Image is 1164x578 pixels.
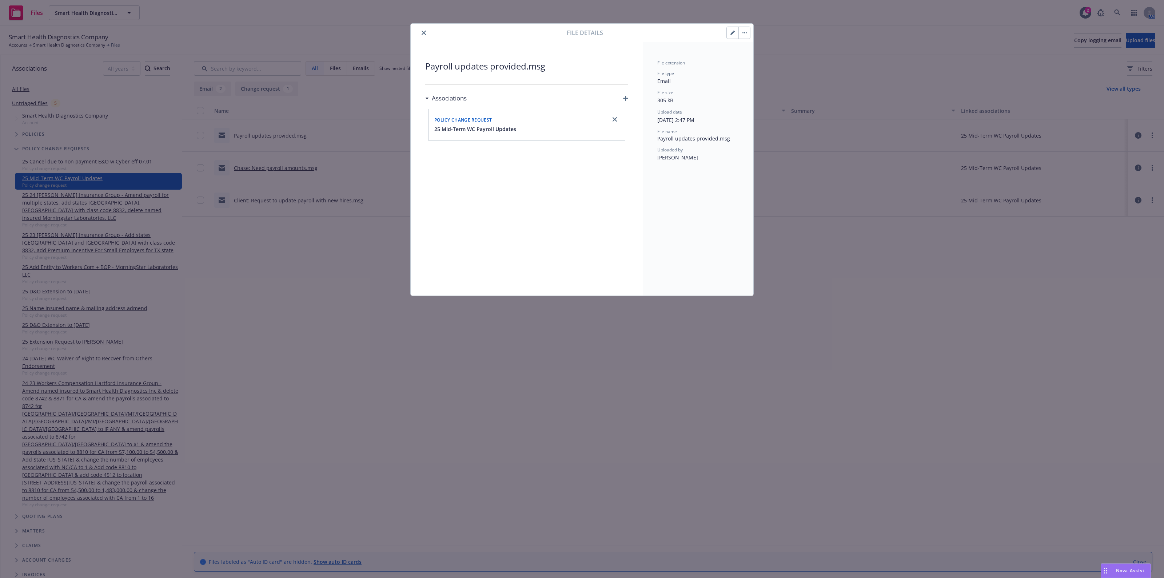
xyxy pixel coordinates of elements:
[1116,567,1145,574] span: Nova Assist
[432,94,467,103] h3: Associations
[657,135,739,142] span: Payroll updates provided.msg
[1101,564,1110,578] div: Drag to move
[657,116,694,123] span: [DATE] 2:47 PM
[657,90,673,96] span: File size
[657,70,674,76] span: File type
[419,28,428,37] button: close
[657,78,671,84] span: Email
[657,128,677,135] span: File name
[657,154,698,161] span: [PERSON_NAME]
[1101,563,1151,578] button: Nova Assist
[434,125,516,133] button: 25 Mid-Term WC Payroll Updates
[425,60,628,73] span: Payroll updates provided.msg
[610,115,619,124] a: close
[434,117,492,123] span: Policy change request
[425,94,467,103] div: Associations
[657,97,673,104] span: 305 kB
[657,109,682,115] span: Upload date
[657,147,683,153] span: Uploaded by
[567,28,603,37] span: File details
[657,60,685,66] span: File extension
